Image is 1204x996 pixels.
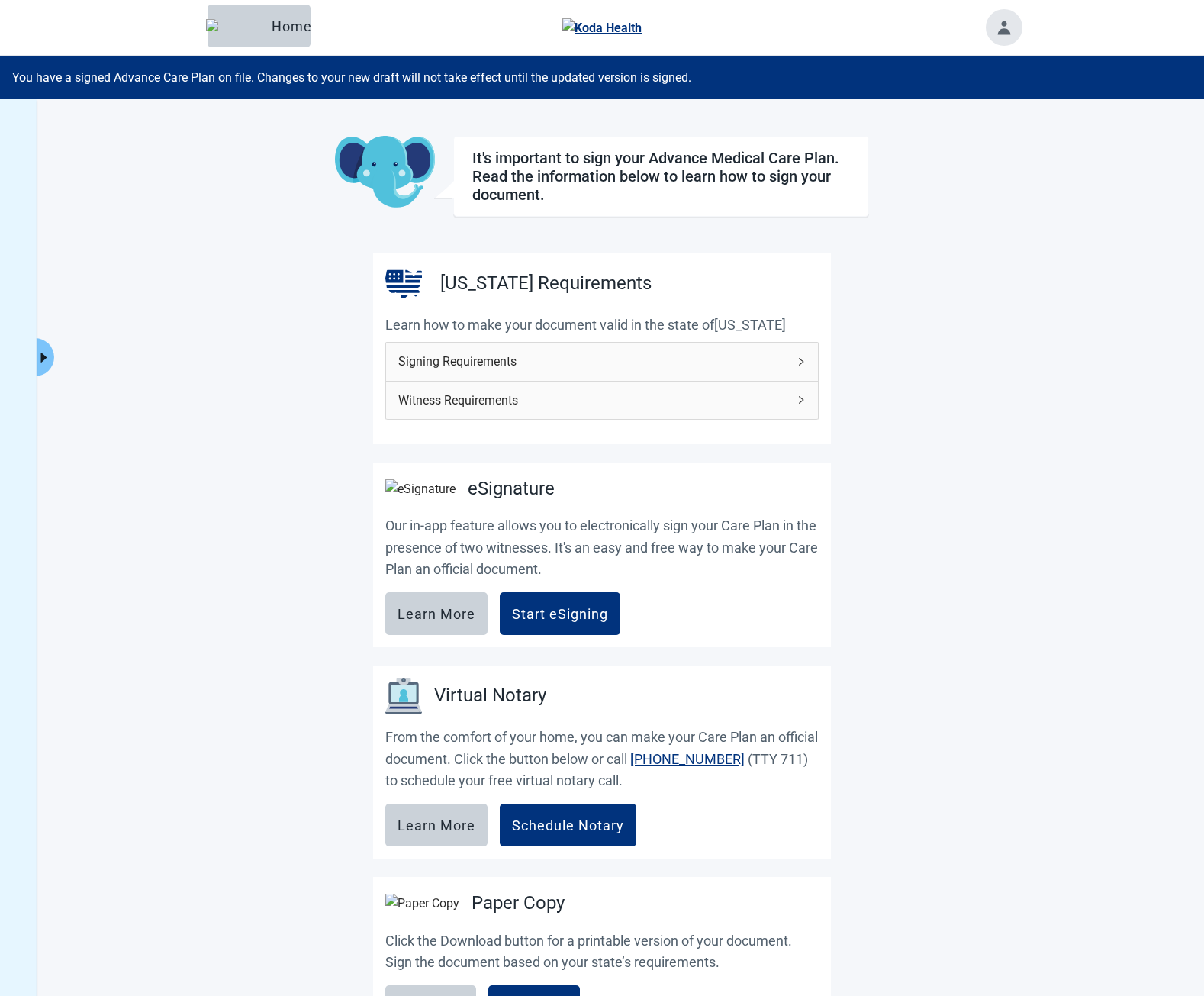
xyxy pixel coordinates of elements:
[512,817,624,833] div: Schedule Notary
[468,475,555,504] h2: eSignature
[385,894,459,913] img: Paper Copy
[434,682,546,711] h3: Virtual Notary
[386,382,818,419] div: Witness Requirements
[385,515,819,580] p: Our in-app feature allows you to electronically sign your Care Plan in the presence of two witnes...
[500,804,636,846] button: Schedule Notary
[385,266,422,302] img: United States
[385,678,422,714] img: Virtual Notary
[398,817,475,833] div: Learn More
[500,592,620,635] button: Start eSigning
[440,269,652,298] h2: [US_STATE] Requirements
[35,338,54,376] button: Expand menu
[208,5,311,47] button: ElephantHome
[797,357,806,366] span: right
[220,18,298,34] div: Home
[37,350,51,365] span: caret-right
[385,930,819,974] p: Click the Download button for a printable version of your document. Sign the document based on yo...
[385,727,819,791] p: From the comfort of your home, you can make your Care Plan an official document. Click the button...
[562,18,642,37] img: Koda Health
[385,592,488,635] button: Learn More
[206,19,266,33] img: Elephant
[630,751,745,767] a: [PHONE_NUMBER]
[385,314,819,336] p: Learn how to make your document valid in the state of [US_STATE]
[386,343,818,380] div: Signing Requirements
[512,606,608,621] div: Start eSigning
[385,479,456,498] img: eSignature
[335,136,435,209] img: Koda Elephant
[398,606,475,621] div: Learn More
[398,391,787,410] span: Witness Requirements
[398,352,787,371] span: Signing Requirements
[986,9,1022,46] button: Toggle account menu
[385,804,488,846] button: Learn More
[472,149,850,204] h1: It's important to sign your Advance Medical Care Plan. Read the information below to learn how to...
[472,889,565,918] h2: Paper Copy
[797,395,806,405] span: right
